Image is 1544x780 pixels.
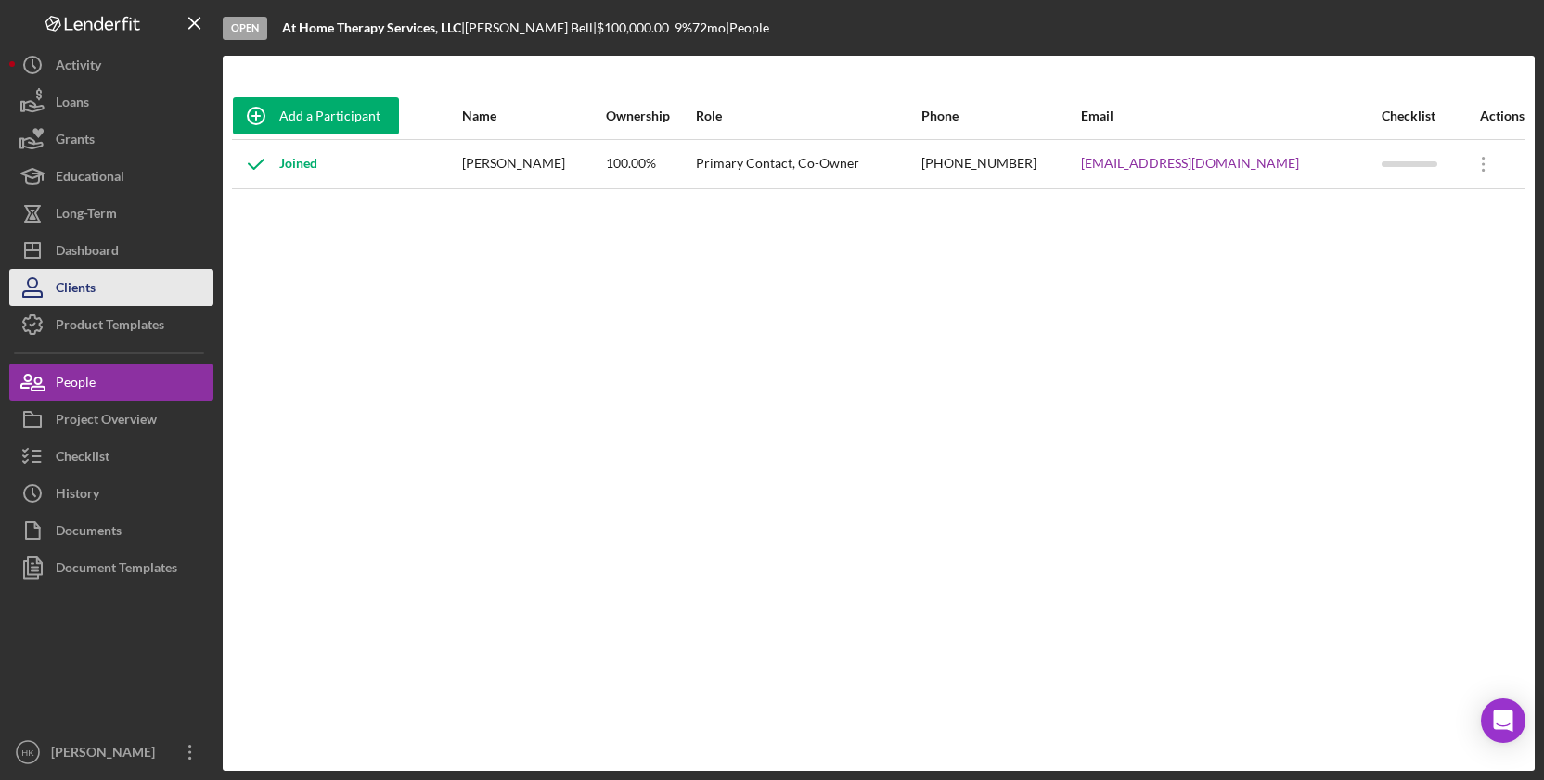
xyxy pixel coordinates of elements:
div: Checklist [56,438,109,480]
div: Clients [56,269,96,311]
div: [PHONE_NUMBER] [921,141,1079,187]
button: Long-Term [9,195,213,232]
div: Primary Contact, Co-Owner [696,141,920,187]
div: Open Intercom Messenger [1481,698,1525,743]
div: Email [1081,109,1380,123]
div: Documents [56,512,122,554]
div: Name [462,109,603,123]
button: Clients [9,269,213,306]
div: Open [223,17,267,40]
div: 9 % [675,20,692,35]
div: 72 mo [692,20,726,35]
button: History [9,475,213,512]
button: Checklist [9,438,213,475]
div: Role [696,109,920,123]
button: Product Templates [9,306,213,343]
div: Educational [56,158,124,199]
div: 100.00% [606,141,694,187]
div: History [56,475,99,517]
b: At Home Therapy Services, LLC [282,19,461,35]
div: Long-Term [56,195,117,237]
button: Loans [9,83,213,121]
div: $100,000.00 [597,20,675,35]
div: Grants [56,121,95,162]
div: Dashboard [56,232,119,274]
button: Add a Participant [233,97,399,134]
div: | People [726,20,769,35]
div: Project Overview [56,401,157,442]
div: | [282,20,465,35]
button: Activity [9,46,213,83]
button: Educational [9,158,213,195]
button: Documents [9,512,213,549]
text: HK [21,748,34,758]
div: Checklist [1382,109,1459,123]
button: Document Templates [9,549,213,586]
div: Phone [921,109,1079,123]
button: Project Overview [9,401,213,438]
div: People [56,364,96,405]
div: [PERSON_NAME] [462,141,603,187]
div: Activity [56,46,101,88]
div: Joined [233,141,317,187]
button: HK[PERSON_NAME] [9,734,213,771]
div: Actions [1460,109,1525,123]
button: Dashboard [9,232,213,269]
div: Document Templates [56,549,177,591]
div: [PERSON_NAME] [46,734,167,775]
div: [PERSON_NAME] Bell | [465,20,597,35]
div: Ownership [606,109,694,123]
a: [EMAIL_ADDRESS][DOMAIN_NAME] [1081,156,1299,171]
div: Add a Participant [279,97,380,134]
div: Loans [56,83,89,125]
div: Product Templates [56,306,164,348]
button: People [9,364,213,401]
button: Grants [9,121,213,158]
